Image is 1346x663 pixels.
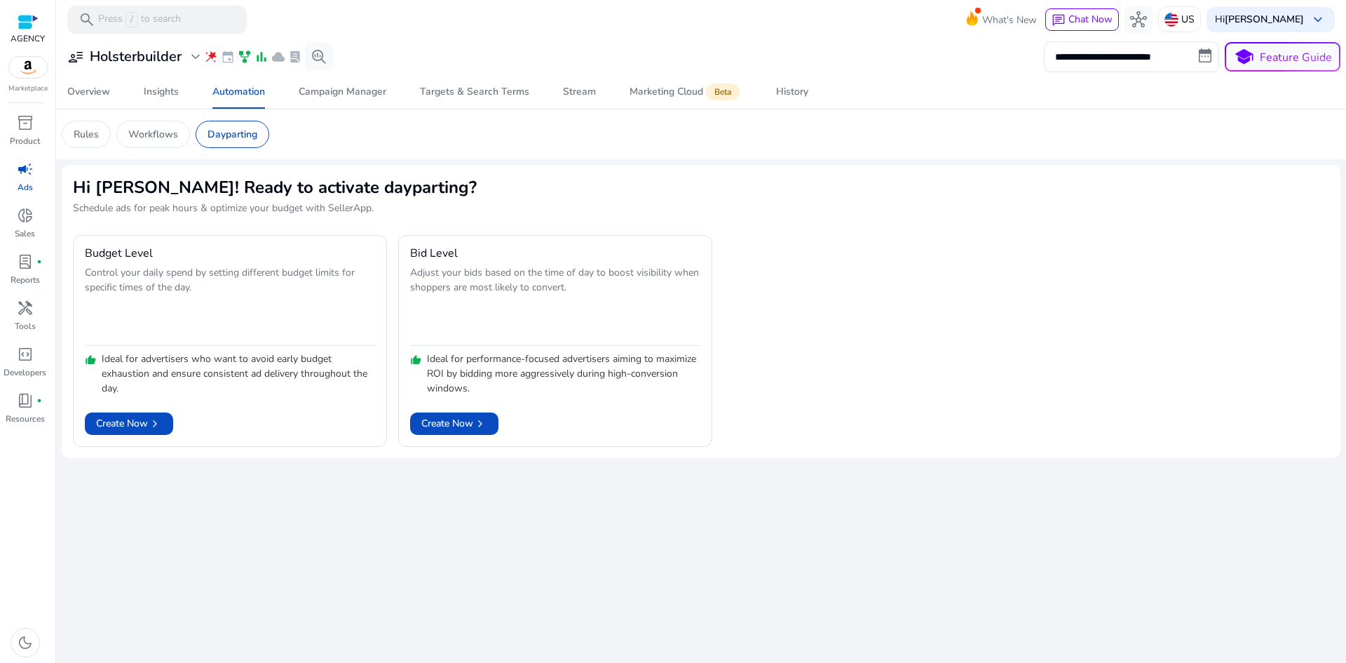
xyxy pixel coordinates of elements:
b: [PERSON_NAME] [1225,13,1304,26]
span: school [1234,47,1254,67]
div: Stream [563,87,596,97]
span: fiber_manual_record [36,259,42,264]
div: Overview [67,87,110,97]
p: AGENCY [11,32,45,45]
div: Marketing Cloud [630,86,742,98]
span: Create Now [96,416,162,431]
span: lab_profile [288,50,302,64]
span: code_blocks [17,346,34,363]
span: event [221,50,235,64]
p: Ads [18,181,33,194]
span: / [125,12,138,27]
p: Reports [11,274,40,286]
span: dark_mode [17,634,34,651]
p: Marketplace [8,83,48,94]
span: cloud [271,50,285,64]
span: chevron_right [473,417,487,431]
p: Developers [4,366,46,379]
div: Automation [212,87,265,97]
div: Campaign Manager [299,87,386,97]
span: chevron_right [148,417,162,431]
h4: Bid Level [410,247,458,260]
div: Insights [144,87,179,97]
span: family_history [238,50,252,64]
span: thumb_up [85,354,96,366]
span: wand_stars [204,50,218,64]
span: keyboard_arrow_down [1310,11,1326,28]
p: Rules [74,127,99,142]
span: chat [1052,13,1066,27]
span: donut_small [17,207,34,224]
p: Hi [1215,15,1304,25]
h4: Budget Level [85,247,153,260]
button: Create Nowchevron_right [85,413,173,435]
button: search_insights [305,43,333,71]
span: thumb_up [410,354,421,366]
span: expand_more [187,48,204,65]
p: Feature Guide [1260,49,1332,66]
span: search_insights [311,48,327,65]
span: hub [1130,11,1147,28]
p: Tools [15,320,36,333]
div: History [776,87,808,97]
span: fiber_manual_record [36,398,42,403]
span: search [79,11,95,28]
img: us.svg [1164,13,1178,27]
p: Adjust your bids based on the time of day to boost visibility when shoppers are most likely to co... [410,265,700,341]
span: Chat Now [1068,13,1113,26]
p: Ideal for performance-focused advertisers aiming to maximize ROI by bidding more aggressively dur... [427,351,700,396]
button: chatChat Now [1045,8,1119,31]
span: handyman [17,300,34,316]
span: user_attributes [67,48,84,65]
p: Control your daily spend by setting different budget limits for specific times of the day. [85,265,375,341]
h3: Holsterbuilder [90,48,182,65]
p: Product [10,135,40,147]
p: Press to search [98,12,181,27]
span: book_4 [17,392,34,409]
p: Sales [15,227,35,240]
p: US [1181,7,1195,32]
h2: Hi [PERSON_NAME]! Ready to activate dayparting? [73,176,1329,199]
span: lab_profile [17,253,34,270]
p: Workflows [128,127,178,142]
span: What's New [982,8,1037,32]
span: campaign [17,161,34,178]
button: hub [1124,6,1153,34]
p: Ideal for advertisers who want to avoid early budget exhaustion and ensure consistent ad delivery... [102,351,375,396]
p: Resources [6,413,45,425]
p: Schedule ads for peak hours & optimize your budget with SellerApp. [73,201,1329,215]
span: Beta [706,83,740,100]
p: Dayparting [208,127,257,142]
button: schoolFeature Guide [1225,42,1340,72]
img: amazon.svg [9,57,47,78]
div: Targets & Search Terms [420,87,529,97]
button: Create Nowchevron_right [410,413,498,435]
span: bar_chart [254,50,268,64]
span: inventory_2 [17,114,34,131]
span: Create Now [421,416,487,431]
